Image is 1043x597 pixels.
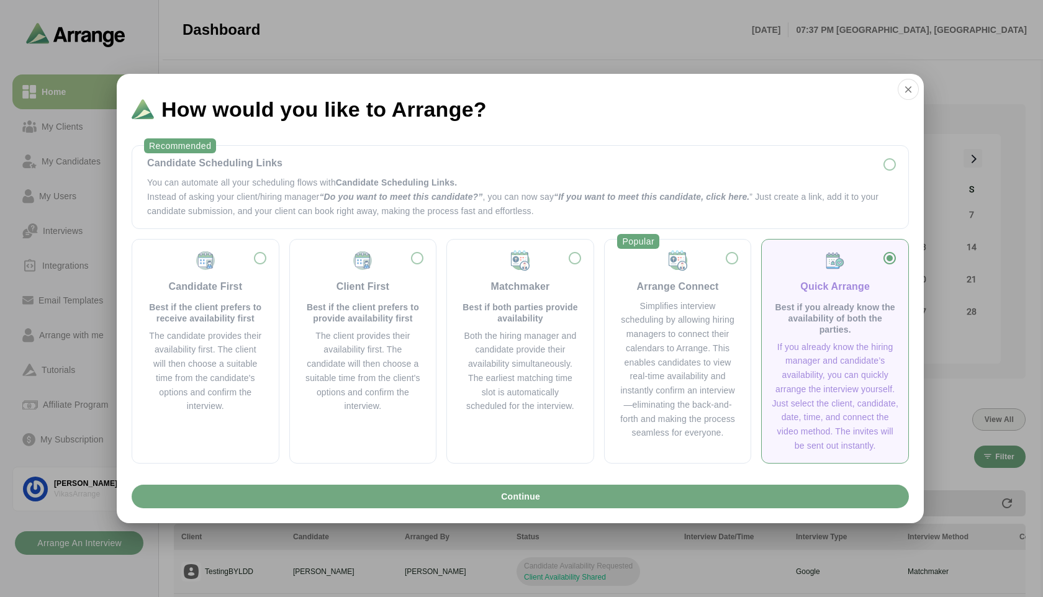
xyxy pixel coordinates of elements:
[824,249,846,272] img: Quick Arrange
[305,329,422,414] div: The client provides their availability first. The candidate will then choose a suitable time from...
[351,249,374,272] img: Client First
[161,99,487,120] span: How would you like to Arrange?
[509,249,531,272] img: Matchmaker
[132,99,154,119] img: Logo
[772,340,898,453] div: If you already know the hiring manager and candidate’s availability, you can quickly arrange the ...
[554,192,749,202] span: “If you want to meet this candidate, click here.
[772,302,898,335] p: Best if you already know the availability of both the parties.
[147,176,893,190] p: You can automate all your scheduling flows with
[147,329,264,414] div: The candidate provides their availability first. The client will then choose a suitable time from...
[147,156,893,171] div: Candidate Scheduling Links
[194,249,217,272] img: Candidate First
[305,302,422,324] p: Best if the client prefers to provide availability first
[620,299,736,441] div: Simplifies interview scheduling by allowing hiring managers to connect their calendars to Arrange...
[667,249,689,272] img: Matchmaker
[637,279,719,294] div: Arrange Connect
[336,177,457,187] span: Candidate Scheduling Links.
[491,279,550,294] div: Matchmaker
[462,302,579,324] p: Best if both parties provide availability
[168,279,242,294] div: Candidate First
[132,485,909,508] button: Continue
[319,192,482,202] span: “Do you want to meet this candidate?”
[144,138,216,153] div: Recommended
[800,279,870,294] div: Quick Arrange
[462,329,579,414] div: Both the hiring manager and candidate provide their availability simultaneously. The earliest mat...
[147,190,893,218] p: Instead of asking your client/hiring manager , you can now say ” Just create a link, add it to yo...
[147,302,264,324] p: Best if the client prefers to receive availability first
[500,485,540,508] span: Continue
[617,234,659,249] div: Popular
[336,279,389,294] div: Client First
